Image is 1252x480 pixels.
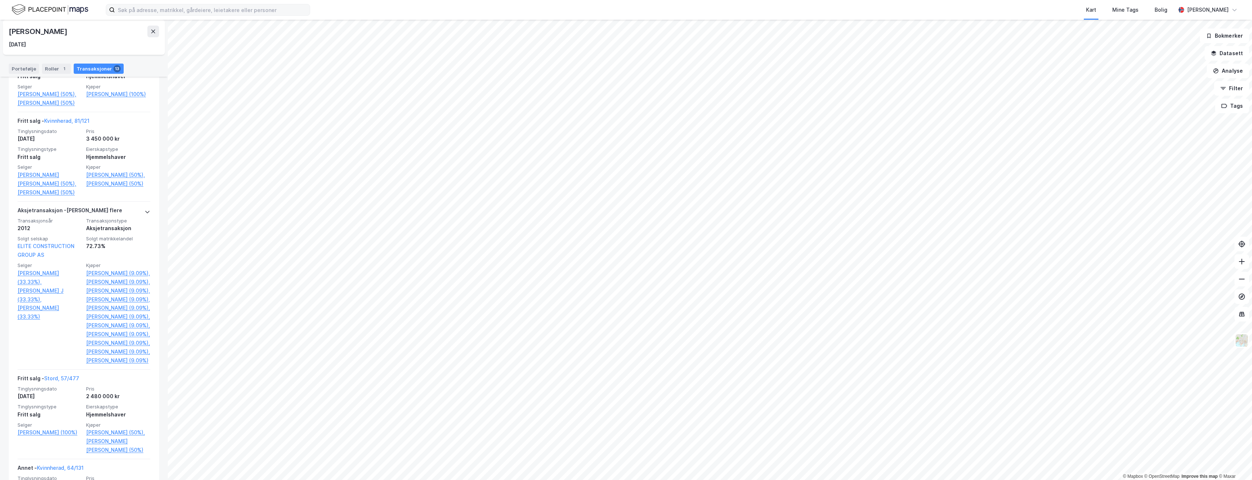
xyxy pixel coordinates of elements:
[86,339,150,347] a: [PERSON_NAME] (9.09%),
[1216,445,1252,480] iframe: Chat Widget
[18,269,82,286] a: [PERSON_NAME] (33.33%),
[1123,474,1143,479] a: Mapbox
[86,218,150,224] span: Transaksjonstype
[1187,5,1229,14] div: [PERSON_NAME]
[86,224,150,233] div: Aksjetransaksjon
[18,304,82,321] a: [PERSON_NAME] (33.33%)
[18,374,79,386] div: Fritt salg -
[86,312,150,321] a: [PERSON_NAME] (9.09%),
[86,146,150,152] span: Eierskapstype
[1144,474,1180,479] a: OpenStreetMap
[42,64,71,74] div: Roller
[86,242,150,251] div: 72.73%
[18,99,82,107] a: [PERSON_NAME] (50%)
[18,422,82,428] span: Selger
[9,40,26,49] div: [DATE]
[86,304,150,312] a: [PERSON_NAME] (9.09%),
[86,262,150,268] span: Kjøper
[1205,46,1249,61] button: Datasett
[18,128,82,134] span: Tinglysningsdato
[18,218,82,224] span: Transaksjonsår
[86,236,150,242] span: Solgt matrikkelandel
[86,164,150,170] span: Kjøper
[86,422,150,428] span: Kjøper
[86,410,150,419] div: Hjemmelshaver
[86,347,150,356] a: [PERSON_NAME] (9.09%),
[18,464,84,475] div: Annet -
[86,295,150,304] a: [PERSON_NAME] (9.09%),
[74,64,124,74] div: Transaksjoner
[86,128,150,134] span: Pris
[86,330,150,339] a: [PERSON_NAME] (9.09%),
[115,4,310,15] input: Søk på adresse, matrikkel, gårdeiere, leietakere eller personer
[18,153,82,161] div: Fritt salg
[86,321,150,330] a: [PERSON_NAME] (9.09%),
[9,26,69,37] div: [PERSON_NAME]
[86,437,150,454] a: [PERSON_NAME] [PERSON_NAME] (50%)
[18,404,82,410] span: Tinglysningstype
[86,428,150,437] a: [PERSON_NAME] (50%),
[86,179,150,188] a: [PERSON_NAME] (50%)
[1200,28,1249,43] button: Bokmerker
[86,392,150,401] div: 2 480 000 kr
[18,386,82,392] span: Tinglysningsdato
[18,410,82,419] div: Fritt salg
[18,243,74,258] a: ELITE CONSTRUCTION GROUP AS
[18,134,82,143] div: [DATE]
[61,65,68,72] div: 1
[12,3,88,16] img: logo.f888ab2527a4732fd821a326f86c7f29.svg
[1214,81,1249,96] button: Filter
[9,64,39,74] div: Portefølje
[86,134,150,143] div: 3 450 000 kr
[1235,334,1249,347] img: Z
[18,262,82,268] span: Selger
[18,188,82,197] a: [PERSON_NAME] (50%)
[18,84,82,90] span: Selger
[113,65,121,72] div: 13
[18,164,82,170] span: Selger
[86,386,150,392] span: Pris
[86,286,150,295] a: [PERSON_NAME] (9.09%),
[1086,5,1096,14] div: Kart
[1155,5,1167,14] div: Bolig
[18,286,82,304] a: [PERSON_NAME] J (33.33%),
[86,269,150,278] a: [PERSON_NAME] (9.09%),
[18,117,89,128] div: Fritt salg -
[18,428,82,437] a: [PERSON_NAME] (100%)
[37,465,84,471] a: Kvinnherad, 64/131
[86,278,150,286] a: [PERSON_NAME] (9.09%),
[86,171,150,179] a: [PERSON_NAME] (50%),
[86,404,150,410] span: Eierskapstype
[86,356,150,365] a: [PERSON_NAME] (9.09%)
[86,84,150,90] span: Kjøper
[18,90,82,99] a: [PERSON_NAME] (50%),
[18,206,122,218] div: Aksjetransaksjon - [PERSON_NAME] flere
[18,224,82,233] div: 2012
[1207,64,1249,78] button: Analyse
[44,375,79,381] a: Stord, 57/477
[86,153,150,161] div: Hjemmelshaver
[86,90,150,99] a: [PERSON_NAME] (100%)
[44,118,89,124] a: Kvinnherad, 81/121
[18,236,82,242] span: Solgt selskap
[18,171,82,188] a: [PERSON_NAME] [PERSON_NAME] (50%),
[18,146,82,152] span: Tinglysningstype
[1182,474,1218,479] a: Improve this map
[1215,99,1249,113] button: Tags
[1112,5,1139,14] div: Mine Tags
[18,392,82,401] div: [DATE]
